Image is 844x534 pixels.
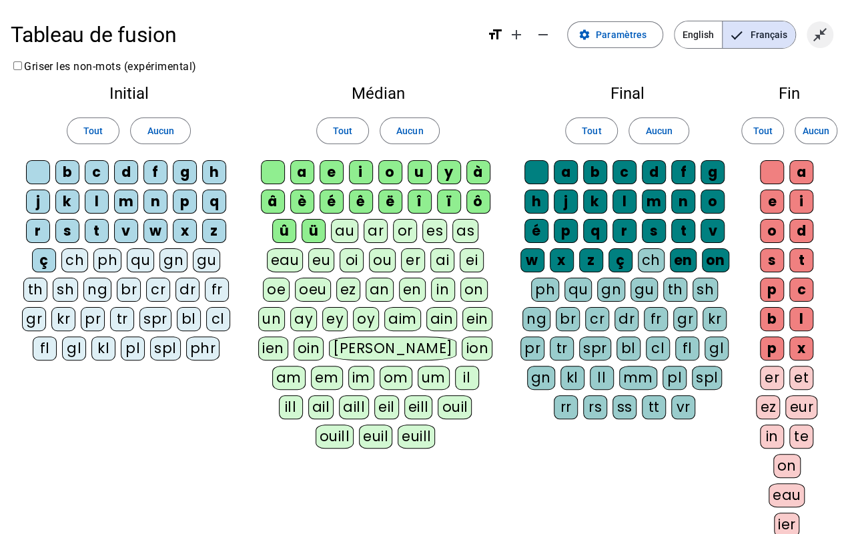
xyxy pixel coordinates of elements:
div: ss [612,395,637,419]
div: dr [614,307,639,331]
div: cr [585,307,609,331]
div: ê [349,190,373,214]
div: dr [175,278,199,302]
button: Quitter le plein écran [807,21,833,48]
div: un [258,307,285,331]
h2: Initial [21,85,236,101]
div: ü [302,219,326,243]
div: gr [673,307,697,331]
div: th [23,278,47,302]
div: ç [32,248,56,272]
div: es [422,219,447,243]
div: rs [583,395,607,419]
div: gn [159,248,187,272]
div: è [290,190,314,214]
div: a [789,160,813,184]
div: r [612,219,637,243]
div: gn [597,278,625,302]
div: em [311,366,343,390]
span: English [675,21,722,48]
div: c [85,160,109,184]
div: ail [308,395,334,419]
span: Paramètres [596,27,647,43]
mat-icon: close_fullscreen [812,27,828,43]
div: ay [290,307,317,331]
div: k [583,190,607,214]
div: oe [263,278,290,302]
div: fr [644,307,668,331]
div: oy [353,307,379,331]
h1: Tableau de fusion [11,13,476,56]
div: fl [675,336,699,360]
div: q [583,219,607,243]
div: an [366,278,394,302]
div: s [642,219,666,243]
div: x [789,336,813,360]
div: en [399,278,426,302]
div: ill [279,395,303,419]
div: ng [83,278,111,302]
div: gu [193,248,220,272]
div: x [173,219,197,243]
mat-icon: format_size [487,27,503,43]
div: er [760,366,784,390]
div: pl [663,366,687,390]
div: ei [460,248,484,272]
div: q [202,190,226,214]
div: on [773,454,801,478]
div: te [789,425,813,449]
div: f [671,160,695,184]
div: ien [258,336,288,360]
div: et [789,366,813,390]
div: b [760,307,784,331]
div: bl [177,307,201,331]
div: g [173,160,197,184]
div: à [466,160,490,184]
div: s [55,219,79,243]
div: p [173,190,197,214]
mat-icon: add [508,27,524,43]
div: am [272,366,306,390]
div: h [202,160,226,184]
div: um [418,366,450,390]
mat-icon: settings [578,29,590,41]
div: ain [426,307,458,331]
div: or [393,219,417,243]
div: û [272,219,296,243]
div: er [401,248,425,272]
div: euil [359,425,392,449]
button: Augmenter la taille de la police [503,21,530,48]
div: m [642,190,666,214]
div: y [437,160,461,184]
div: a [554,160,578,184]
div: w [520,248,544,272]
div: â [261,190,285,214]
div: o [378,160,402,184]
div: spl [150,336,181,360]
div: qu [127,248,154,272]
div: eau [267,248,304,272]
div: kr [51,307,75,331]
div: g [701,160,725,184]
div: eu [308,248,334,272]
div: on [702,248,729,272]
div: ez [336,278,360,302]
div: in [760,425,784,449]
div: i [789,190,813,214]
div: euill [398,425,435,449]
div: u [408,160,432,184]
div: n [671,190,695,214]
div: kl [560,366,584,390]
div: l [789,307,813,331]
div: bl [616,336,641,360]
div: r [26,219,50,243]
div: p [554,219,578,243]
div: sh [53,278,78,302]
div: eau [769,483,805,507]
div: t [789,248,813,272]
div: f [143,160,167,184]
div: l [612,190,637,214]
div: ph [531,278,559,302]
div: br [556,307,580,331]
div: ion [462,336,492,360]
